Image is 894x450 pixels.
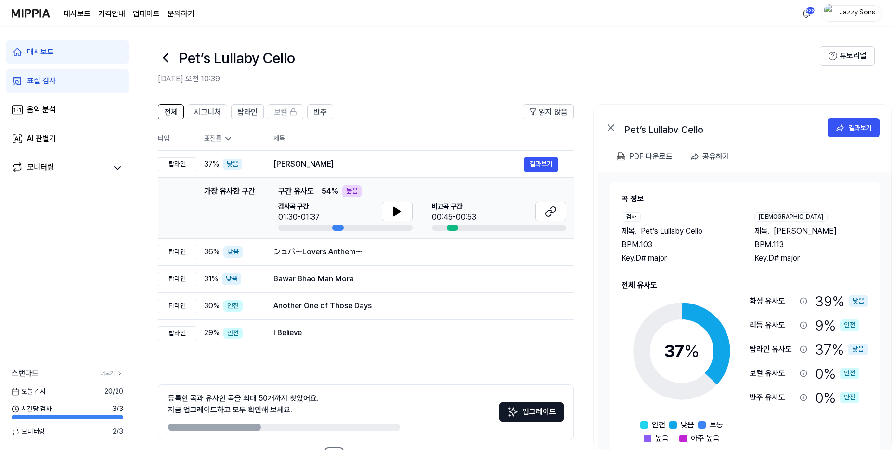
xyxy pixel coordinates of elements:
div: BPM. 113 [754,239,868,251]
button: 읽지 않음 [523,104,574,119]
div: 검사 [622,212,641,222]
img: Sparkles [507,406,518,418]
div: 공유하기 [702,150,729,163]
img: 알림 [801,8,812,19]
h2: 전체 유사도 [622,279,868,291]
button: 튜토리얼 [820,46,875,66]
span: 검사곡 구간 [278,202,320,212]
span: 제목 . [622,225,637,237]
span: 읽지 않음 [539,106,568,118]
div: 안전 [840,319,859,331]
span: 비교곡 구간 [432,202,476,212]
div: BPM. 103 [622,239,735,251]
div: 탑라인 유사도 [750,344,796,355]
button: 업그레이드 [499,402,564,422]
div: 탑라인 [158,272,196,286]
a: 대시보드 [64,8,91,20]
div: 328 [805,7,815,14]
div: 낮음 [223,246,243,258]
div: 안전 [223,328,243,339]
div: 39 % [815,291,868,311]
div: 반주 유사도 [750,392,796,403]
span: 낮음 [681,419,694,431]
th: 제목 [273,127,574,150]
div: 안전 [840,368,859,379]
div: 00:45-00:53 [432,212,476,223]
span: 스탠다드 [12,368,39,379]
div: 9 % [815,315,859,335]
span: 20 / 20 [104,387,123,397]
span: 37 % [204,159,219,170]
button: 시그니처 [188,104,227,119]
span: 오늘 검사 [12,387,46,397]
span: 아주 높음 [691,433,720,444]
img: profile [824,4,836,23]
div: 모니터링 [27,161,54,175]
a: 문의하기 [168,8,194,20]
span: 36 % [204,246,220,258]
div: 등록한 곡과 유사한 곡을 최대 50개까지 찾았어요. 지금 업그레이드하고 모두 확인해 보세요. [168,393,319,416]
div: 낮음 [849,295,868,307]
img: PDF Download [617,152,625,161]
div: I Believe [273,327,558,339]
span: 시간당 검사 [12,404,52,414]
span: 시그니처 [194,106,221,118]
span: 탑라인 [237,106,258,118]
div: 화성 유사도 [750,295,796,307]
div: 0 % [815,387,859,408]
div: 안전 [840,392,859,403]
div: 탑라인 [158,157,196,172]
span: 보통 [710,419,723,431]
div: [DEMOGRAPHIC_DATA] [754,212,828,222]
a: 표절 검사 [6,69,129,93]
button: 전체 [158,104,184,119]
span: 구간 유사도 [278,185,314,197]
div: 대시보드 [27,46,54,58]
button: 보컬 [268,104,303,119]
a: AI 판별기 [6,127,129,150]
div: 가장 유사한 구간 [204,185,255,231]
div: 낮음 [223,159,242,170]
div: 탑라인 [158,326,196,341]
span: 제목 . [754,225,770,237]
span: 보컬 [274,106,287,118]
h1: Pet’s Lullaby Cello [179,48,295,68]
div: 01:30-01:37 [278,212,320,223]
div: 0 % [815,363,859,384]
a: 더보기 [100,370,123,378]
div: Jazzy Sons [839,8,876,18]
div: 낮음 [848,344,868,355]
div: PDF 다운로드 [629,150,673,163]
span: 30 % [204,300,220,312]
div: 음악 분석 [27,104,56,116]
div: Key. D# major [754,252,868,264]
div: Key. D# major [622,252,735,264]
div: 리듬 유사도 [750,319,796,331]
button: PDF 다운로드 [615,147,674,166]
button: 결과보기 [524,157,558,172]
div: Pet’s Lullaby Cello [624,122,817,133]
span: 3 / 3 [112,404,123,414]
div: AI 판별기 [27,133,56,145]
div: 보컬 유사도 [750,368,796,379]
a: Sparkles업그레이드 [499,410,564,420]
a: 모니터링 [12,161,108,175]
div: 결과보기 [849,122,872,133]
button: 알림328 [799,6,814,21]
h2: [DATE] 오전 10:39 [158,73,820,85]
div: [PERSON_NAME] [273,159,524,170]
a: 곡 정보검사제목.Pet’s Lullaby CelloBPM.103Key.D# major[DEMOGRAPHIC_DATA]제목.[PERSON_NAME]BPM.113Key.D# ma... [598,172,891,450]
a: 결과보기 [828,118,880,137]
div: 안전 [223,300,243,312]
span: [PERSON_NAME] [774,225,837,237]
div: 표절률 [204,134,258,144]
div: Another One of Those Days [273,300,558,312]
span: 높음 [655,433,669,444]
div: 낮음 [222,273,241,285]
button: profileJazzy Sons [821,5,882,22]
span: 31 % [204,273,218,285]
button: 탑라인 [231,104,264,119]
span: 모니터링 [12,427,45,437]
span: 안전 [652,419,665,431]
